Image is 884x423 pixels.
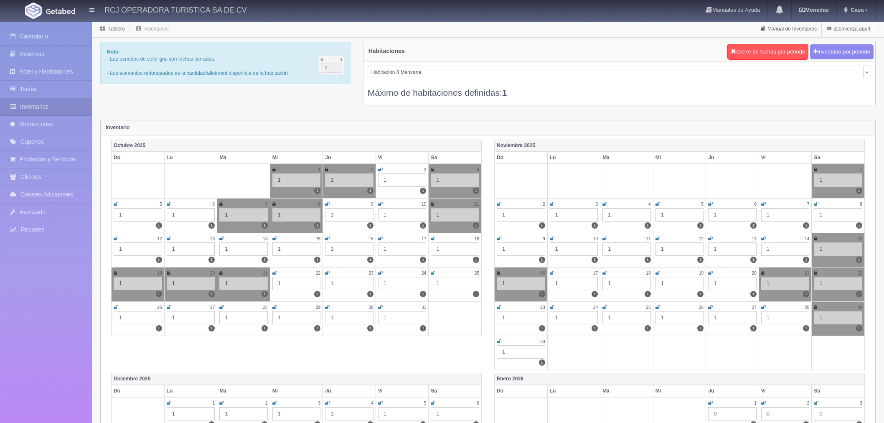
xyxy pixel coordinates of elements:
small: 5 [160,202,162,206]
small: 11 [475,202,479,206]
div: 1 [167,277,215,290]
small: 7 [807,202,810,206]
label: 1 [156,325,162,331]
small: 30 [368,305,373,310]
div: 1 [602,311,651,324]
label: 1 [539,257,545,263]
small: 19 [699,271,704,275]
small: 6 [212,202,215,206]
a: ¡Comienza aquí! [822,21,875,37]
small: 26 [157,305,162,310]
div: 1 [114,208,162,222]
label: 1 [420,291,426,297]
small: 9 [543,237,545,241]
small: 2 [807,401,810,405]
label: 1 [208,222,215,229]
small: 27 [752,305,756,310]
label: 1 [697,257,704,263]
div: 1 [550,277,598,290]
button: Inventario por periodo [810,44,874,60]
label: 1 [473,291,479,297]
div: 1 [325,311,373,324]
div: 1 [167,311,215,324]
small: 8 [318,202,321,206]
label: 1 [314,188,320,194]
label: 1 [473,188,479,194]
div: 1 [114,277,162,290]
label: 1 [856,291,862,297]
th: Ma [600,152,653,164]
label: 1 [208,257,215,263]
small: 16 [368,237,373,241]
small: 22 [858,271,862,275]
label: 1 [420,257,426,263]
th: Sa [429,152,482,164]
th: Lu [164,385,217,397]
div: 1 [167,407,215,420]
strong: Inventario [106,125,130,130]
label: 1 [314,291,320,297]
small: 3 [424,168,427,172]
label: 1 [367,291,373,297]
a: Tablero [108,26,124,32]
small: 6 [477,401,479,405]
label: 1 [645,257,651,263]
th: Ju [706,152,759,164]
div: 1 [655,311,704,324]
small: 24 [422,271,426,275]
label: 1 [856,222,862,229]
div: 1 [497,208,545,222]
span: Casa [848,7,864,13]
div: 1 [114,242,162,256]
div: 1 [167,242,215,256]
h4: RCJ OPERADORA TURISTICA SA DE CV [104,4,247,15]
th: Octubre 2025 [112,140,482,152]
img: Getabed [46,8,75,14]
label: 1 [156,257,162,263]
div: 1 [655,277,704,290]
h4: Habitaciones [368,48,405,54]
label: 1 [539,291,545,297]
small: 10 [593,237,598,241]
small: 7 [265,202,268,206]
small: 17 [593,271,598,275]
th: Vi [759,385,812,397]
span: Habitación 8 Manzana [371,66,860,79]
div: 1 [761,311,810,324]
div: 1 [431,277,479,290]
small: 29 [858,305,862,310]
label: 1 [314,222,320,229]
th: Ju [323,152,376,164]
label: 1 [750,222,757,229]
th: Do [112,152,165,164]
a: Manual de Inventarios [756,21,821,37]
div: 1 [325,173,373,187]
div: 1 [167,208,215,222]
small: 24 [593,305,598,310]
label: 1 [592,257,598,263]
div: 1 [550,242,598,256]
small: 20 [752,271,756,275]
div: 1 [708,277,757,290]
img: cutoff.png [319,56,344,74]
small: 3 [595,202,598,206]
div: 1 [761,277,810,290]
div: 1 [431,208,479,222]
label: 1 [473,222,479,229]
div: 1 [814,208,862,222]
small: 1 [754,401,757,405]
div: 1 [761,242,810,256]
div: 1 [655,242,704,256]
div: 1 [272,242,321,256]
th: Ma [217,385,270,397]
b: 1 [502,88,507,97]
small: 27 [210,305,215,310]
div: 1 [219,242,268,256]
small: 1 [860,168,862,172]
label: 1 [592,325,598,331]
small: 3 [860,401,862,405]
th: Diciembre 2025 [112,373,482,385]
label: 1 [697,291,704,297]
small: 30 [540,339,545,344]
label: 1 [750,291,757,297]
